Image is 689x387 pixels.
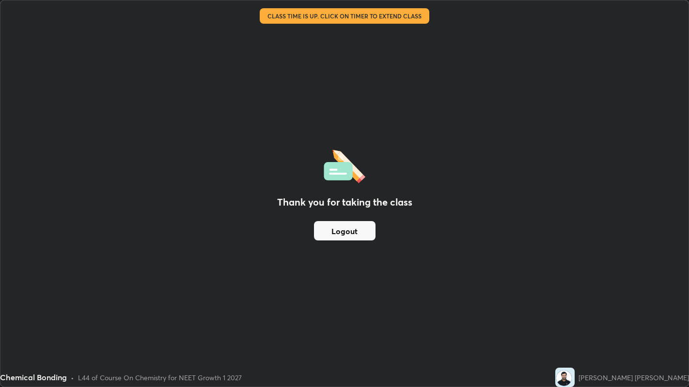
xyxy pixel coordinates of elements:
[78,372,242,383] div: L44 of Course On Chemistry for NEET Growth 1 2027
[555,368,575,387] img: 9bacbe2b33384c509b0da76cea644c4d.jpg
[277,195,412,209] h2: Thank you for taking the class
[71,372,74,383] div: •
[579,372,689,383] div: [PERSON_NAME] [PERSON_NAME]
[314,221,376,240] button: Logout
[324,147,365,183] img: offlineFeedback.1438e8b3.svg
